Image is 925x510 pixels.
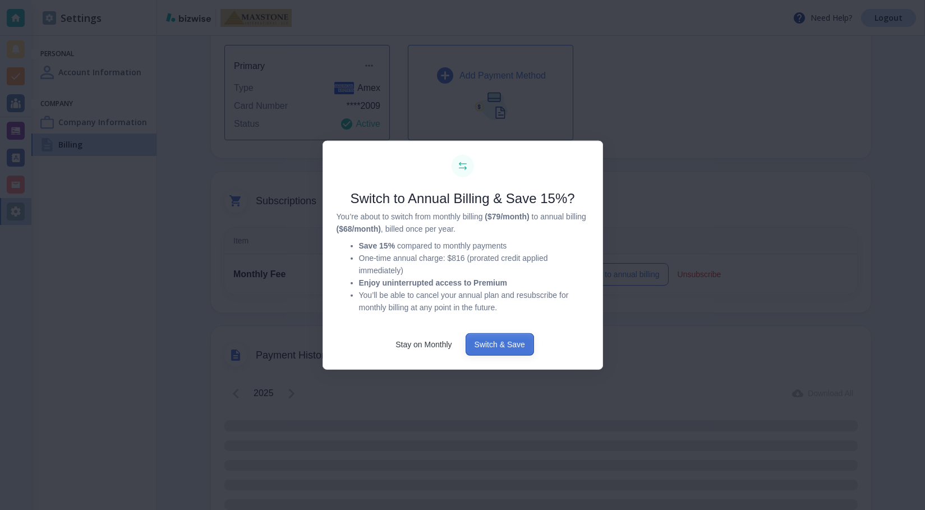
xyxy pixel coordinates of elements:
[359,241,395,250] strong: Save 15%
[359,252,589,277] li: One-time annual charge: $ 816 (prorated credit applied immediately)
[337,190,589,206] h5: Switch to Annual Billing & Save 15%?
[337,211,589,314] div: You’re about to switch from monthly billing to annual billing , billed once per year.
[485,212,529,221] strong: ($ 79 /month)
[337,224,381,233] strong: ($ 68 /month)
[466,333,534,356] button: Switch & Save
[391,333,456,356] button: Stay on Monthly
[359,278,508,287] strong: Enjoy uninterrupted access to Premium
[359,240,589,252] li: compared to monthly payments
[359,290,589,314] li: You’ll be able to cancel your annual plan and resubscribe for monthly billing at any point in the...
